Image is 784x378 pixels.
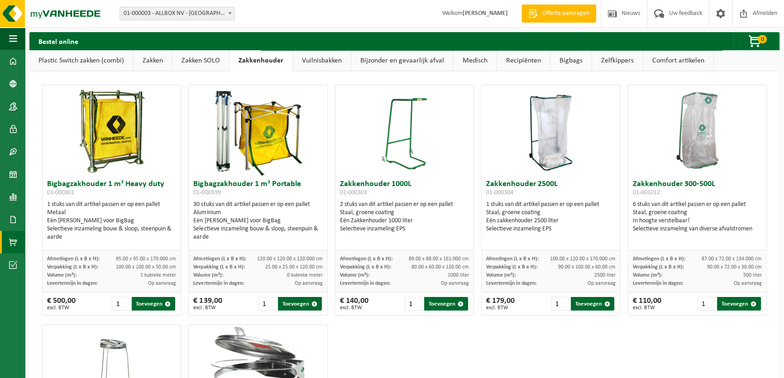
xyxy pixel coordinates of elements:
[486,189,513,196] span: 01-000304
[172,50,229,71] a: Zakken SOLO
[486,225,615,233] div: Selectieve inzameling EPS
[116,256,176,262] span: 95.00 x 95.00 x 170.000 cm
[707,264,762,270] span: 90.00 x 72.00 x 30.00 cm
[652,85,742,176] img: 01-001012
[404,297,423,311] input: 1
[424,297,468,311] button: Toevoegen
[213,85,303,176] img: 01-000599
[340,305,368,311] span: excl. BTW
[148,281,176,286] span: Op aanvraag
[558,264,615,270] span: 90.00 x 100.00 x 60.00 cm
[47,225,176,241] div: Selectieve inzameling bouw & sloop, steenpuin & aarde
[463,10,508,17] strong: [PERSON_NAME]
[486,264,537,270] span: Verpakking (L x B x H):
[633,256,685,262] span: Afmetingen (L x B x H):
[486,217,615,225] div: Eén zakkenhouder 2500 liter
[67,85,157,176] img: 01-000301
[29,32,87,50] h2: Bestel online
[293,50,351,71] a: Vuilnisbakken
[278,297,322,311] button: Toevoegen
[340,180,469,198] h3: Zakkenhouder 1000L
[120,7,234,20] span: 01-000003 - ALLBOX NV - HARELBEKE
[47,297,76,311] div: € 500,00
[486,201,615,233] div: 1 stuks van dit artikel passen er op een pallet
[340,217,469,225] div: Eén Zakkenhouder 1000 liter
[486,297,515,311] div: € 179,00
[116,264,176,270] span: 100.00 x 100.00 x 50.00 cm
[229,50,292,71] a: Zakkenhouder
[633,264,684,270] span: Verpakking (L x B x H):
[193,264,244,270] span: Verpakking (L x B x H):
[633,217,762,225] div: In hoogte verstelbaar!
[743,273,762,278] span: 500 liter
[486,273,516,278] span: Volume (m³):
[633,225,762,233] div: Selectieve inzameling van diverse afvalstromen
[486,209,615,217] div: Staal, groene coating
[258,297,277,311] input: 1
[382,85,427,176] img: 01-000303
[702,256,762,262] span: 87.00 x 72.00 x 134.000 cm
[140,273,176,278] span: 1 kubieke meter
[697,297,716,311] input: 1
[521,5,596,23] a: Offerte aanvragen
[47,217,176,225] div: Eén [PERSON_NAME] voor BigBag
[193,180,322,198] h3: Bigbagzakhouder 1 m³ Portable
[528,85,574,176] img: 01-000304
[340,281,390,286] span: Levertermijn in dagen:
[448,273,469,278] span: 1000 liter
[112,297,131,311] input: 1
[587,281,615,286] span: Op aanvraag
[47,264,98,270] span: Verpakking (L x B x H):
[340,201,469,233] div: 2 stuks van dit artikel passen er op een pallet
[633,305,661,311] span: excl. BTW
[29,50,133,71] a: Plastic Switch zakken (combi)
[132,297,176,311] button: Toevoegen
[47,305,76,311] span: excl. BTW
[733,32,779,50] button: 0
[441,281,469,286] span: Op aanvraag
[193,305,222,311] span: excl. BTW
[193,297,222,311] div: € 139,00
[633,273,662,278] span: Volume (m³):
[193,273,223,278] span: Volume (m³):
[454,50,497,71] a: Medisch
[47,273,76,278] span: Volume (m³):
[409,256,469,262] span: 89.00 x 88.00 x 161.000 cm
[633,180,762,198] h3: Zakkenhouder 300-500L
[47,209,176,217] div: Metaal
[134,50,172,71] a: Zakken
[571,297,615,311] button: Toevoegen
[717,297,761,311] button: Toevoegen
[758,35,767,43] span: 0
[411,264,469,270] span: 80.00 x 60.00 x 120.00 cm
[193,209,322,217] div: Aluminium
[633,297,661,311] div: € 110,00
[193,201,322,241] div: 30 stuks van dit artikel passen er op een pallet
[47,256,100,262] span: Afmetingen (L x B x H):
[550,50,592,71] a: Bigbags
[633,189,660,196] span: 01-001012
[486,256,539,262] span: Afmetingen (L x B x H):
[633,281,683,286] span: Levertermijn in dagen:
[551,297,570,311] input: 1
[340,209,469,217] div: Staal, groene coating
[340,225,469,233] div: Selectieve inzameling EPS
[633,201,762,233] div: 6 stuks van dit artikel passen er op een pallet
[486,180,615,198] h3: Zakkenhouder 2500L
[340,256,392,262] span: Afmetingen (L x B x H):
[486,281,536,286] span: Levertermijn in dagen:
[486,305,515,311] span: excl. BTW
[734,281,762,286] span: Op aanvraag
[47,201,176,241] div: 1 stuks van dit artikel passen er op een pallet
[47,189,74,196] span: 01-000301
[340,264,391,270] span: Verpakking (L x B x H):
[592,50,643,71] a: Zelfkippers
[287,273,323,278] span: 0 kubieke meter
[265,264,323,270] span: 25.00 x 25.00 x 120.00 cm
[340,297,368,311] div: € 140,00
[594,273,615,278] span: 2500 liter
[193,281,244,286] span: Levertermijn in dagen:
[550,256,615,262] span: 100.00 x 120.00 x 170.000 cm
[47,281,97,286] span: Levertermijn in dagen:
